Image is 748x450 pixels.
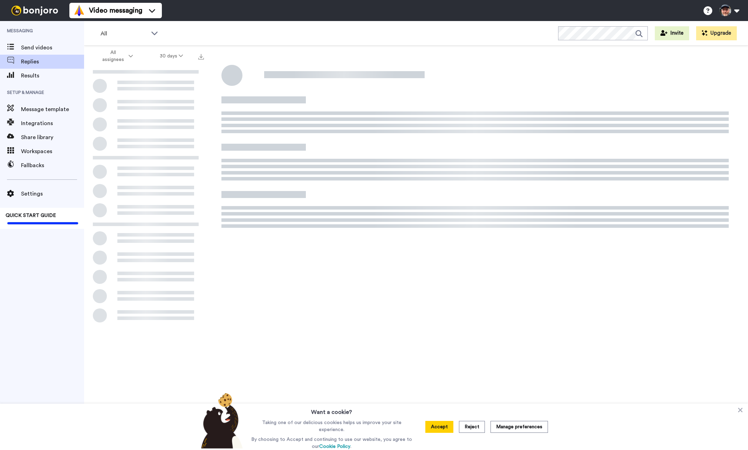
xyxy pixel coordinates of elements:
button: Export all results that match these filters now. [196,51,206,61]
span: Results [21,71,84,80]
img: export.svg [198,54,204,60]
span: All [101,29,147,38]
span: All assignees [99,49,127,63]
span: Workspaces [21,147,84,156]
span: Send videos [21,43,84,52]
p: By choosing to Accept and continuing to use our website, you agree to our . [249,436,414,450]
img: bj-logo-header-white.svg [8,6,61,15]
button: Reject [459,421,485,433]
span: Video messaging [89,6,142,15]
span: Replies [21,57,84,66]
button: Invite [655,26,689,40]
button: Upgrade [696,26,737,40]
img: vm-color.svg [74,5,85,16]
a: Cookie Policy [319,444,350,449]
span: Share library [21,133,84,142]
button: All assignees [85,46,146,66]
h3: Want a cookie? [311,404,352,416]
button: 30 days [146,50,197,62]
span: Fallbacks [21,161,84,170]
button: Manage preferences [490,421,548,433]
button: Accept [425,421,453,433]
span: QUICK START GUIDE [6,213,56,218]
img: bear-with-cookie.png [195,393,247,449]
span: Message template [21,105,84,114]
span: Integrations [21,119,84,128]
p: Taking one of our delicious cookies helps us improve your site experience. [249,419,414,433]
span: Settings [21,190,84,198]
